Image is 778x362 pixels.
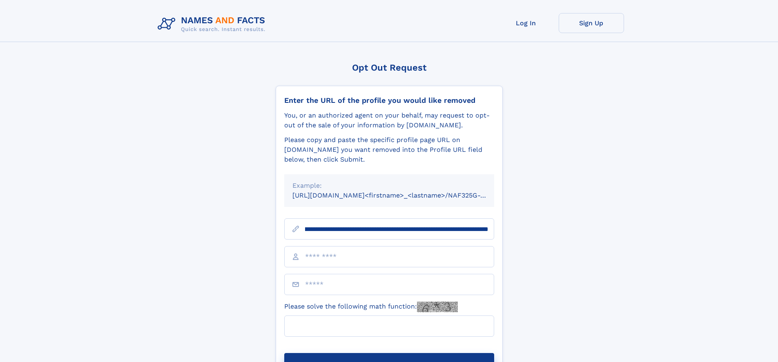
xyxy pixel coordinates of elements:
[493,13,559,33] a: Log In
[284,302,458,312] label: Please solve the following math function:
[284,135,494,164] div: Please copy and paste the specific profile page URL on [DOMAIN_NAME] you want removed into the Pr...
[284,96,494,105] div: Enter the URL of the profile you would like removed
[559,13,624,33] a: Sign Up
[284,111,494,130] div: You, or an authorized agent on your behalf, may request to opt-out of the sale of your informatio...
[292,191,510,199] small: [URL][DOMAIN_NAME]<firstname>_<lastname>/NAF325G-xxxxxxxx
[154,13,272,35] img: Logo Names and Facts
[276,62,503,73] div: Opt Out Request
[292,181,486,191] div: Example:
